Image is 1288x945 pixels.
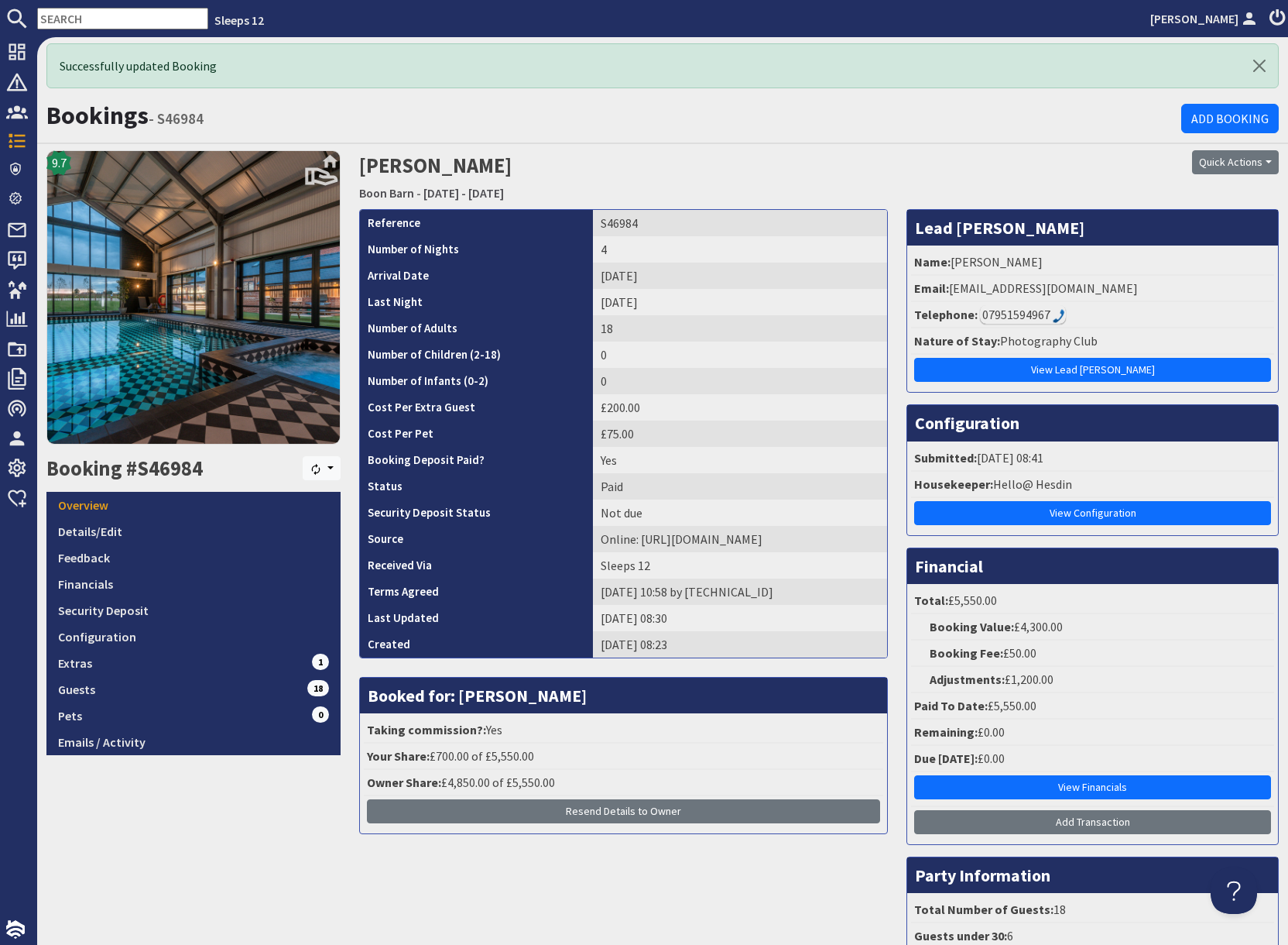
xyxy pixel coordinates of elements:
[46,43,1279,88] div: Successfully updated Booking
[364,770,883,796] li: £4,850.00 of £5,550.00
[593,263,887,289] td: [DATE]
[46,571,341,597] a: Financials
[907,857,1278,893] h3: Party Information
[914,902,1053,917] strong: Total Number of Guests:
[360,579,593,605] th: Terms Agreed
[360,315,593,342] th: Number of Adults
[46,545,341,571] a: Feedback
[930,619,1014,634] strong: Booking Value:
[980,305,1066,324] div: Call: 07951594967
[46,150,341,456] a: 9.7
[360,631,593,658] th: Created
[360,552,593,579] th: Received Via
[46,492,341,518] a: Overview
[593,342,887,368] td: 0
[593,605,887,631] td: [DATE] 08:30
[367,775,441,790] strong: Owner Share:
[360,236,593,263] th: Number of Nights
[593,236,887,263] td: 4
[914,698,988,713] strong: Paid To Date:
[360,500,593,526] th: Security Deposit Status
[1053,309,1065,323] img: hfpfyWBK5wQHBAGPgDf9c6qAYOxxMAAAAASUVORK5CYII=
[914,476,993,492] strong: Housekeeper:
[364,744,883,770] li: £700.00 of £5,550.00
[312,706,329,722] span: 0
[914,928,1007,943] strong: Guests under 30:
[46,624,341,650] a: Configuration
[914,358,1271,382] a: View Lead [PERSON_NAME]
[914,333,1000,349] strong: Nature of Stay:
[46,150,341,445] img: Boon Barn's icon
[914,254,951,270] strong: Name:
[307,680,329,696] span: 18
[360,526,593,552] th: Source
[1192,150,1279,174] button: Quick Actions
[367,722,486,737] strong: Taking commission?:
[46,100,149,131] a: Bookings
[930,672,1005,687] strong: Adjustments:
[911,667,1274,693] li: £1,200.00
[593,447,887,473] td: Yes
[914,593,948,608] strong: Total:
[593,289,887,315] td: [DATE]
[911,720,1274,746] li: £0.00
[214,12,264,28] a: Sleeps 12
[46,676,341,703] a: Guests18
[593,552,887,579] td: Sleeps 12
[566,804,681,818] span: Resend Details to Owner
[911,249,1274,276] li: [PERSON_NAME]
[360,210,593,236] th: Reference
[911,641,1274,667] li: £50.00
[911,472,1274,498] li: Hello@ Hesdin
[367,799,880,823] button: Resend Details to Owner
[439,587,451,600] i: Agreements were checked at the time of signing booking terms:<br>- I AGREE to let Sleeps12.com Li...
[359,150,966,205] h2: [PERSON_NAME]
[593,368,887,394] td: 0
[914,775,1271,799] a: View Financials
[911,588,1274,614] li: £5,550.00
[312,654,329,669] span: 1
[360,394,593,421] th: Cost Per Extra Guest
[911,746,1274,772] li: £0.00
[46,703,341,729] a: Pets0
[360,289,593,315] th: Last Night
[593,421,887,447] td: £75.00
[914,724,978,740] strong: Remaining:
[1181,104,1279,133] a: Add Booking
[914,307,978,322] strong: Telephone:
[593,500,887,526] td: Not due
[360,447,593,473] th: Booking Deposit Paid?
[911,614,1274,641] li: £4,300.00
[914,450,977,466] strong: Submitted:
[1211,868,1257,914] iframe: Toggle Customer Support
[364,717,883,744] li: Yes
[930,645,1003,661] strong: Booking Fee:
[360,421,593,447] th: Cost Per Pet
[593,631,887,658] td: [DATE] 08:23
[907,548,1278,584] h3: Financial
[367,748,430,764] strong: Your Share:
[360,473,593,500] th: Status
[359,185,414,201] a: Boon Barn
[46,456,303,484] h2: Booking #S46984
[907,405,1278,441] h3: Configuration
[46,729,341,755] a: Emails / Activity
[914,280,949,296] strong: Email:
[914,501,1271,525] a: View Configuration
[46,597,341,624] a: Security Deposit
[423,185,504,201] a: [DATE] - [DATE]
[593,210,887,236] td: S46984
[416,185,421,201] span: -
[46,518,341,545] a: Details/Edit
[914,810,1271,834] a: Add Transaction
[911,276,1274,302] li: [EMAIL_ADDRESS][DOMAIN_NAME]
[907,210,1278,246] h3: Lead [PERSON_NAME]
[1150,9,1260,28] a: [PERSON_NAME]
[911,693,1274,720] li: £5,550.00
[360,263,593,289] th: Arrival Date
[360,368,593,394] th: Number of Infants (0-2)
[46,650,341,676] a: Extras1
[149,109,204,128] small: - S46984
[360,678,887,713] h3: Booked for: [PERSON_NAME]
[593,394,887,421] td: £200.00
